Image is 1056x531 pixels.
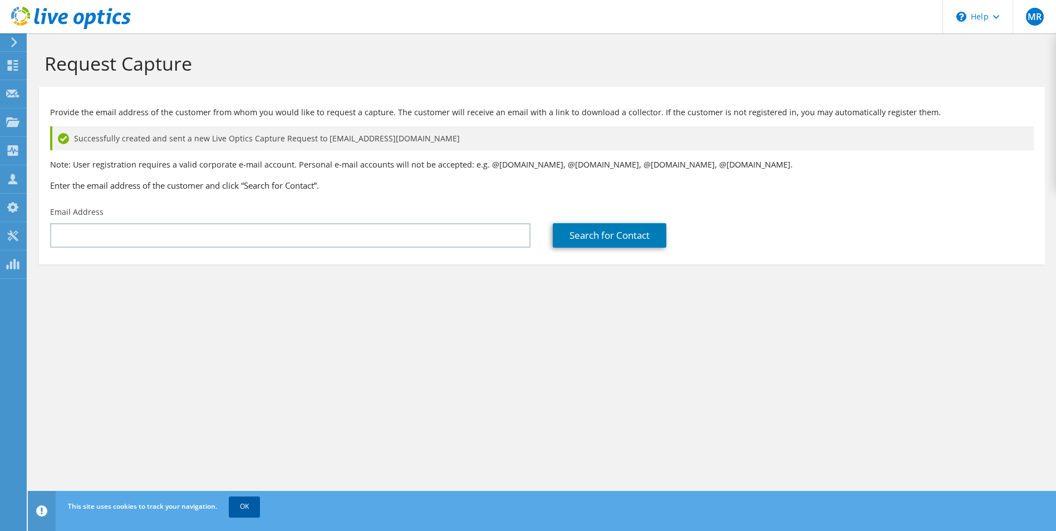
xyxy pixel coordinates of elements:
a: OK [229,496,260,517]
span: This site uses cookies to track your navigation. [68,501,217,511]
a: Search for Contact [553,223,666,248]
label: Email Address [50,206,104,218]
h1: Request Capture [45,52,1034,75]
p: Note: User registration requires a valid corporate e-mail account. Personal e-mail accounts will ... [50,159,1034,171]
span: MR [1026,8,1044,26]
p: Provide the email address of the customer from whom you would like to request a capture. The cust... [50,106,1034,119]
h3: Enter the email address of the customer and click “Search for Contact”. [50,179,1034,191]
span: Successfully created and sent a new Live Optics Capture Request to [EMAIL_ADDRESS][DOMAIN_NAME] [74,132,460,145]
svg: \n [956,12,966,22]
